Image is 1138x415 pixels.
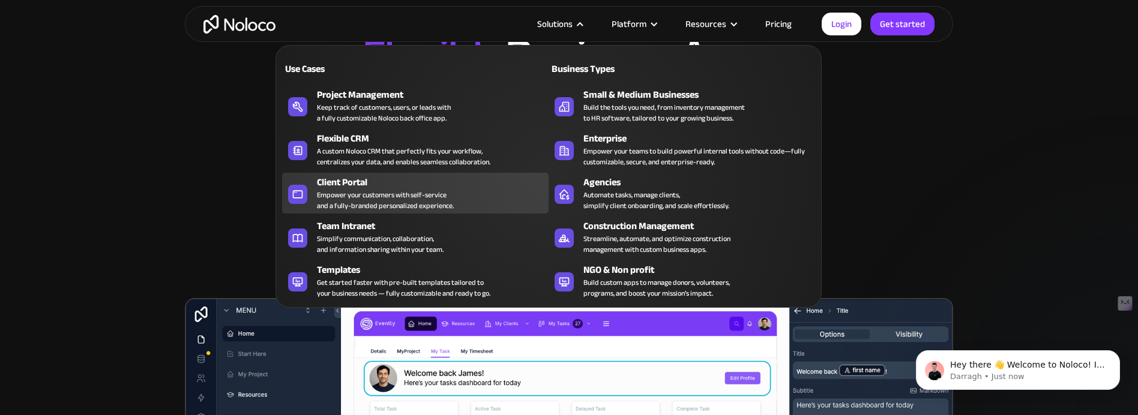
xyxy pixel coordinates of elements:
[317,219,554,233] div: Team Intranet
[282,216,549,257] a: Team IntranetSimplify communication, collaboration,and information sharing within your team.
[549,173,815,213] a: AgenciesAutomate tasks, manage clients,simplify client onboarding, and scale effortlessly.
[583,190,729,211] div: Automate tasks, manage clients, simplify client onboarding, and scale effortlessly.
[583,263,820,277] div: NGO & Non profit
[317,102,451,124] div: Keep track of customers, users, or leads with a fully customizable Noloco back office app.
[317,277,490,299] div: Get started faster with pre-built templates tailored to your business needs — fully customizable ...
[549,216,815,257] a: Construction ManagementStreamline, automate, and optimize constructionmanagement with custom busi...
[317,131,554,146] div: Flexible CRM
[282,85,549,126] a: Project ManagementKeep track of customers, users, or leads witha fully customizable Noloco back o...
[275,28,822,308] nav: Solutions
[317,190,454,211] div: Empower your customers with self-service and a fully-branded personalized experience.
[870,13,935,35] a: Get started
[612,16,646,32] div: Platform
[549,55,815,82] a: Business Types
[583,102,745,124] div: Build the tools you need, from inventory management to HR software, tailored to your growing busi...
[898,325,1138,409] iframe: Intercom notifications message
[282,129,549,170] a: Flexible CRMA custom Noloco CRM that perfectly fits your workflow,centralizes your data, and enab...
[282,62,411,76] div: Use Cases
[282,173,549,213] a: Client PortalEmpower your customers with self-serviceand a fully-branded personalized experience.
[282,260,549,301] a: TemplatesGet started faster with pre-built templates tailored toyour business needs — fully custo...
[282,55,549,82] a: Use Cases
[583,233,730,255] div: Streamline, automate, and optimize construction management with custom business apps.
[583,277,730,299] div: Build custom apps to manage donors, volunteers, programs, and boost your mission’s impact.
[197,32,941,128] h2: Business Apps for Teams
[583,146,809,167] div: Empower your teams to build powerful internal tools without code—fully customizable, secure, and ...
[583,131,820,146] div: Enterprise
[522,16,597,32] div: Solutions
[583,88,820,102] div: Small & Medium Businesses
[317,263,554,277] div: Templates
[583,175,820,190] div: Agencies
[549,129,815,170] a: EnterpriseEmpower your teams to build powerful internal tools without code—fully customizable, se...
[317,146,490,167] div: A custom Noloco CRM that perfectly fits your workflow, centralizes your data, and enables seamles...
[583,219,820,233] div: Construction Management
[549,62,677,76] div: Business Types
[549,85,815,126] a: Small & Medium BusinessesBuild the tools you need, from inventory managementto HR software, tailo...
[750,16,807,32] a: Pricing
[670,16,750,32] div: Resources
[317,175,554,190] div: Client Portal
[685,16,726,32] div: Resources
[549,260,815,301] a: NGO & Non profitBuild custom apps to manage donors, volunteers,programs, and boost your mission’s...
[822,13,861,35] a: Login
[317,88,554,102] div: Project Management
[317,233,444,255] div: Simplify communication, collaboration, and information sharing within your team.
[597,16,670,32] div: Platform
[203,15,275,34] a: home
[537,16,573,32] div: Solutions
